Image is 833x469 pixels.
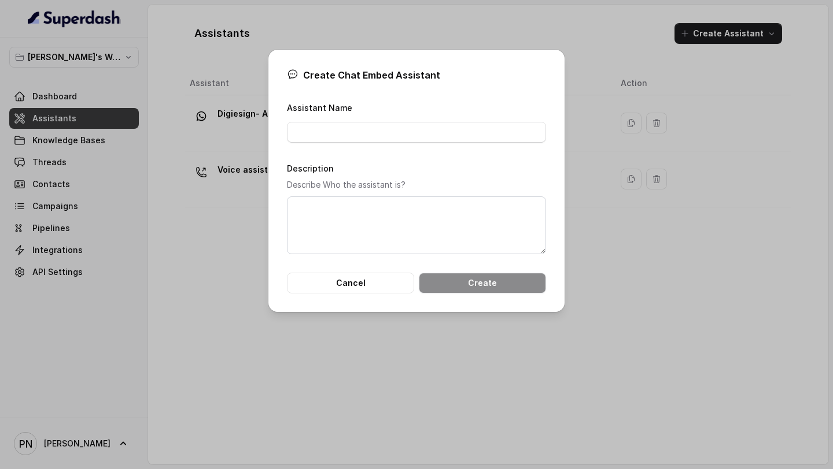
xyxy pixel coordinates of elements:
label: Assistant Name [287,103,352,113]
label: Description [287,163,334,173]
p: Describe Who the assistant is? [287,178,546,192]
h2: Create Chat Embed Assistant [287,68,546,82]
button: Cancel [287,273,414,293]
button: Create [419,273,546,293]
